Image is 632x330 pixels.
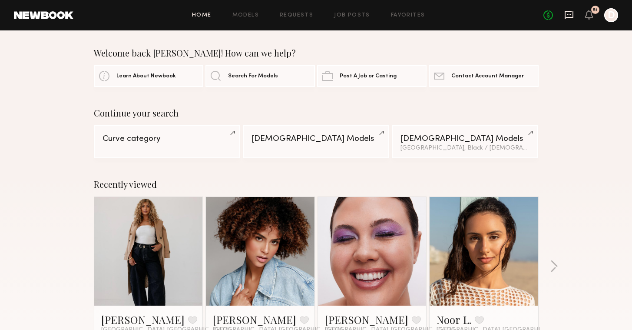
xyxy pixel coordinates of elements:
div: Recently viewed [94,179,539,190]
a: Noor L. [437,313,471,327]
a: Post A Job or Casting [317,65,427,87]
a: Job Posts [334,13,370,18]
span: Learn About Newbook [116,73,176,79]
a: [DEMOGRAPHIC_DATA] Models[GEOGRAPHIC_DATA], Black / [DEMOGRAPHIC_DATA] [392,125,538,158]
a: Models [232,13,259,18]
span: Contact Account Manager [451,73,524,79]
a: Favorites [391,13,425,18]
a: Home [192,13,212,18]
a: Search For Models [205,65,315,87]
a: [PERSON_NAME] [101,313,185,327]
a: Learn About Newbook [94,65,203,87]
a: D [604,8,618,22]
div: Continue your search [94,108,539,118]
a: [PERSON_NAME] [213,313,296,327]
a: Contact Account Manager [429,65,538,87]
div: [GEOGRAPHIC_DATA], Black / [DEMOGRAPHIC_DATA] [400,145,529,151]
a: [DEMOGRAPHIC_DATA] Models [243,125,389,158]
a: [PERSON_NAME] [325,313,408,327]
span: Post A Job or Casting [340,73,397,79]
span: Search For Models [228,73,278,79]
div: [DEMOGRAPHIC_DATA] Models [400,135,529,143]
div: 51 [593,8,598,13]
a: Curve category [94,125,240,158]
a: Requests [280,13,313,18]
div: [DEMOGRAPHIC_DATA] Models [251,135,381,143]
div: Curve category [103,135,232,143]
div: Welcome back [PERSON_NAME]! How can we help? [94,48,539,58]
